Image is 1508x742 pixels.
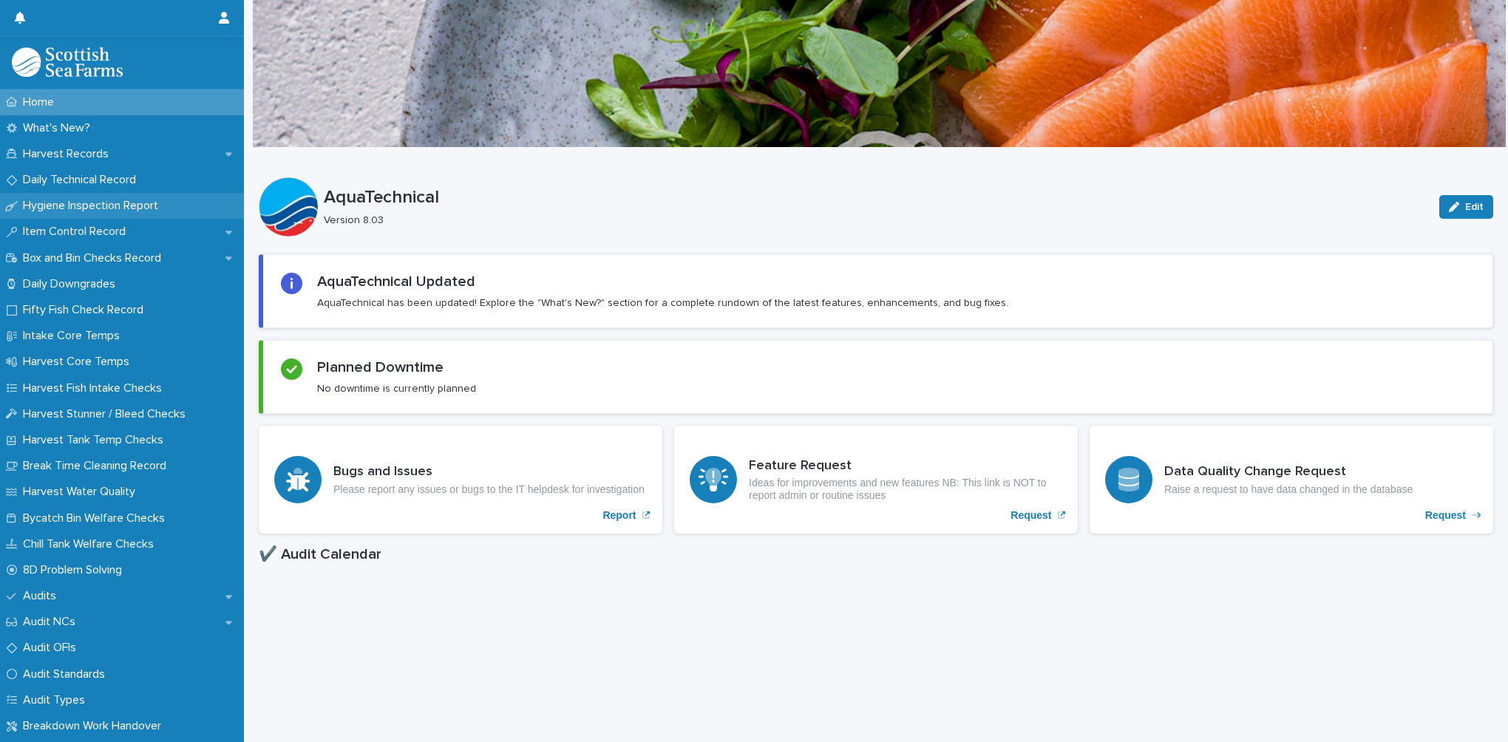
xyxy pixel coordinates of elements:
p: Breakdown Work Handover [17,719,173,733]
p: Harvest Tank Temp Checks [17,433,175,447]
p: Daily Technical Record [17,173,148,187]
p: Item Control Record [17,225,137,239]
h2: Planned Downtime [317,358,444,376]
a: Request [674,426,1078,534]
p: 8D Problem Solving [17,563,134,577]
p: Fifty Fish Check Record [17,303,155,317]
p: What's New? [17,121,102,135]
p: Request [1011,509,1051,522]
span: Edit [1465,202,1484,212]
h3: Bugs and Issues [333,464,645,480]
p: AquaTechnical has been updated! Explore the "What's New?" section for a complete rundown of the l... [317,296,1008,310]
p: Home [17,95,66,109]
h3: Data Quality Change Request [1164,464,1413,480]
p: Bycatch Bin Welfare Checks [17,511,177,525]
p: Box and Bin Checks Record [17,251,173,265]
p: Harvest Stunner / Bleed Checks [17,407,197,421]
p: Request [1425,509,1466,522]
p: Harvest Records [17,147,120,161]
p: Raise a request to have data changed in the database [1164,483,1413,496]
button: Edit [1439,195,1493,219]
p: Audits [17,589,68,603]
p: Harvest Fish Intake Checks [17,381,174,395]
img: mMrefqRFQpe26GRNOUkG [12,47,123,77]
p: Audit NCs [17,615,87,629]
p: Audit Types [17,693,97,707]
p: Hygiene Inspection Report [17,199,170,213]
h2: AquaTechnical Updated [317,273,475,290]
p: Harvest Water Quality [17,485,147,499]
p: Audit Standards [17,667,117,681]
p: Ideas for improvements and new features NB: This link is NOT to report admin or routine issues [749,477,1062,502]
p: Version 8.03 [324,214,1422,227]
h1: ✔️ Audit Calendar [259,545,1493,563]
a: Request [1090,426,1493,534]
p: Break Time Cleaning Record [17,459,178,473]
p: Daily Downgrades [17,277,127,291]
p: Report [602,509,636,522]
p: Chill Tank Welfare Checks [17,537,166,551]
p: Audit OFIs [17,641,88,655]
p: Please report any issues or bugs to the IT helpdesk for investigation [333,483,645,496]
p: Intake Core Temps [17,329,132,343]
p: No downtime is currently planned [317,382,476,395]
a: Report [259,426,662,534]
p: AquaTechnical [324,187,1427,208]
h3: Feature Request [749,458,1062,474]
p: Harvest Core Temps [17,355,141,369]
